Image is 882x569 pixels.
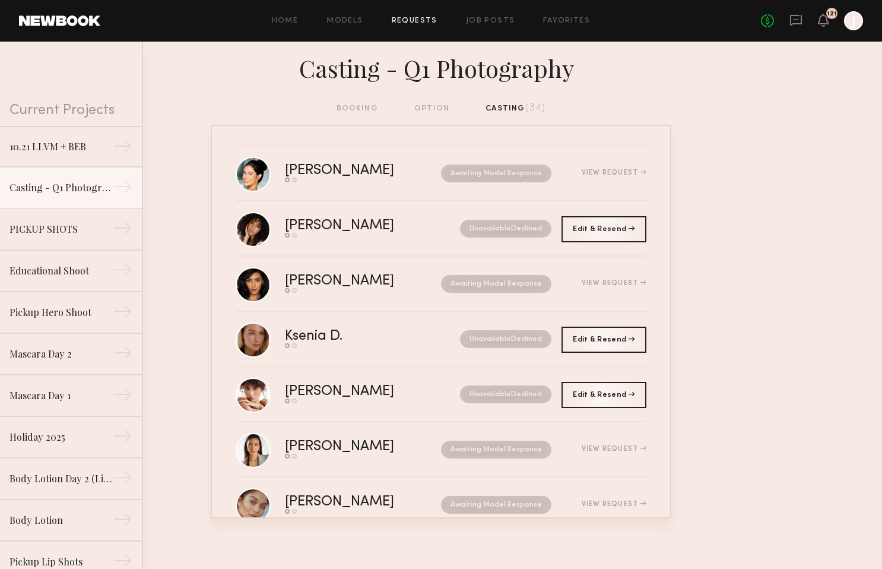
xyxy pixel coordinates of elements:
div: Mascara Day 2 [9,347,113,361]
div: [PERSON_NAME] [285,495,418,509]
div: → [113,343,132,367]
div: Pickup Hero Shoot [9,305,113,320]
div: Casting - Q1 Photography [211,51,671,83]
span: Edit & Resend [573,391,634,399]
div: View Request [582,445,646,453]
a: [PERSON_NAME]Awaiting Model ResponseView Request [236,146,646,201]
div: Mascara Day 1 [9,388,113,403]
div: → [113,510,132,533]
div: Body Lotion [9,513,113,527]
div: → [113,385,132,409]
div: → [113,219,132,242]
nb-request-status: Awaiting Model Response [441,441,551,459]
div: 10.21 LLVM + BEB [9,140,113,154]
span: Edit & Resend [573,336,634,343]
a: Requests [392,17,437,25]
div: [PERSON_NAME] [285,219,427,233]
a: Favorites [543,17,590,25]
span: Edit & Resend [573,226,634,233]
div: → [113,426,132,450]
a: J [844,11,863,30]
nb-request-status: Unavailable Declined [460,220,551,238]
a: [PERSON_NAME]Awaiting Model ResponseView Request [236,478,646,533]
div: 121 [827,11,837,17]
div: [PERSON_NAME] [285,164,418,178]
div: [PERSON_NAME] [285,274,418,288]
a: Job Posts [466,17,515,25]
div: [PERSON_NAME] [285,440,418,454]
nb-request-status: Unavailable Declined [460,385,551,403]
div: Casting - Q1 Photography [9,181,113,195]
div: Body Lotion Day 2 (Lip Macros) [9,472,113,486]
nb-request-status: Awaiting Model Response [441,496,551,514]
div: → [113,260,132,284]
nb-request-status: Awaiting Model Response [441,165,551,182]
div: → [113,468,132,492]
div: [PERSON_NAME] [285,385,427,399]
nb-request-status: Unavailable Declined [460,330,551,348]
div: Pickup Lip Shots [9,555,113,569]
div: → [113,177,132,201]
div: Ksenia D. [285,330,401,343]
div: → [113,137,132,160]
a: Models [326,17,363,25]
div: View Request [582,280,646,287]
a: Home [272,17,299,25]
a: Ksenia D.UnavailableDeclined [236,312,646,367]
a: [PERSON_NAME]Awaiting Model ResponseView Request [236,422,646,478]
a: [PERSON_NAME]UnavailableDeclined [236,367,646,422]
div: Educational Shoot [9,264,113,278]
div: → [113,302,132,325]
nb-request-status: Awaiting Model Response [441,275,551,293]
div: View Request [582,169,646,176]
a: [PERSON_NAME]UnavailableDeclined [236,201,646,257]
div: PICKUP SHOTS [9,222,113,236]
div: Holiday 2025 [9,430,113,444]
a: [PERSON_NAME]Awaiting Model ResponseView Request [236,257,646,312]
div: View Request [582,501,646,508]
